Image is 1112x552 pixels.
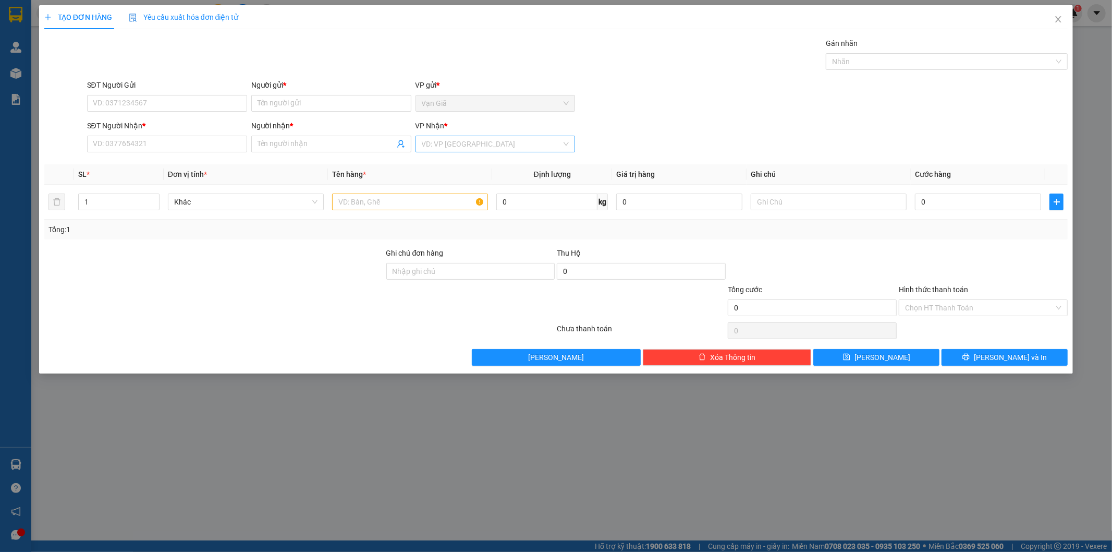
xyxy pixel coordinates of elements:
span: TẠO ĐƠN HÀNG [44,13,112,21]
span: VP Nhận [416,122,445,130]
span: Tên hàng [332,170,366,178]
label: Hình thức thanh toán [899,285,968,294]
div: Chưa thanh toán [556,323,727,341]
button: Close [1044,5,1073,34]
span: kg [597,194,608,210]
span: user-add [397,140,405,148]
span: SL [78,170,87,178]
span: Vạn Giã [422,95,569,111]
span: save [843,353,850,362]
button: plus [1049,194,1064,210]
span: [PERSON_NAME] [528,352,584,363]
span: Cước hàng [915,170,951,178]
span: Định lượng [534,170,571,178]
span: Đơn vị tính [168,170,207,178]
div: SĐT Người Nhận [87,120,247,131]
input: Ghi chú đơn hàng [386,263,555,280]
div: SĐT Người Gửi [87,79,247,91]
span: Thu Hộ [557,249,581,257]
div: Tổng: 1 [48,224,429,235]
span: plus [1050,198,1063,206]
span: close [1054,15,1062,23]
input: Ghi Chú [751,194,907,210]
div: Người nhận [251,120,411,131]
th: Ghi chú [747,164,911,185]
span: Xóa Thông tin [710,352,755,363]
button: delete [48,194,65,210]
span: plus [44,14,52,21]
span: Tổng cước [728,285,762,294]
div: VP gửi [416,79,576,91]
span: printer [962,353,970,362]
button: save[PERSON_NAME] [813,349,939,366]
span: Giá trị hàng [616,170,655,178]
span: [PERSON_NAME] và In [974,352,1047,363]
span: Yêu cầu xuất hóa đơn điện tử [129,13,239,21]
div: Người gửi [251,79,411,91]
input: 0 [616,194,742,210]
button: printer[PERSON_NAME] và In [942,349,1068,366]
span: delete [699,353,706,362]
button: [PERSON_NAME] [472,349,641,366]
span: Khác [174,194,317,210]
span: [PERSON_NAME] [854,352,910,363]
label: Ghi chú đơn hàng [386,249,444,257]
label: Gán nhãn [826,39,858,47]
img: icon [129,14,137,22]
input: VD: Bàn, Ghế [332,194,488,210]
button: deleteXóa Thông tin [643,349,812,366]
